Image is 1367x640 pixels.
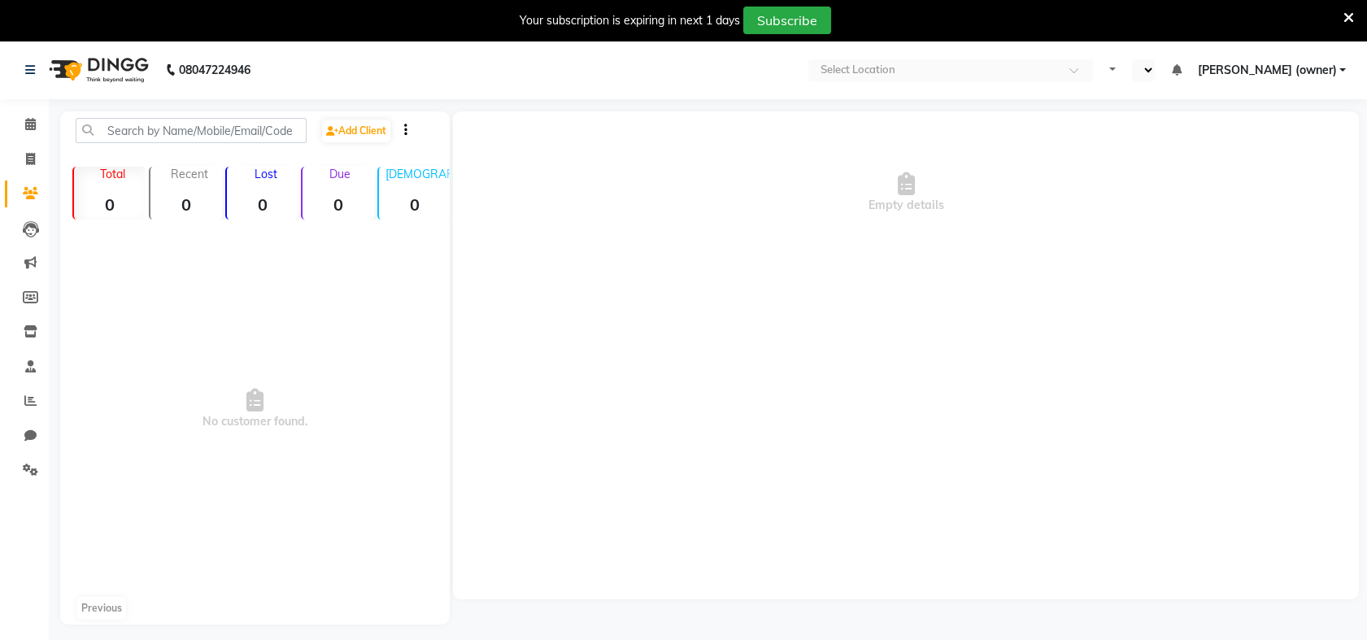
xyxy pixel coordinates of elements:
div: Empty details [453,111,1359,274]
input: Search by Name/Mobile/Email/Code [76,118,307,143]
div: Select Location [820,62,895,78]
b: 08047224946 [179,47,250,93]
span: [PERSON_NAME] (owner) [1197,62,1336,79]
p: Recent [157,167,222,181]
p: Total [81,167,146,181]
img: logo [41,47,153,93]
p: Lost [233,167,298,181]
strong: 0 [74,194,146,215]
strong: 0 [150,194,222,215]
div: Your subscription is expiring in next 1 days [520,12,740,29]
button: Subscribe [743,7,831,34]
span: No customer found. [60,226,450,592]
p: [DEMOGRAPHIC_DATA] [385,167,451,181]
strong: 0 [379,194,451,215]
strong: 0 [303,194,374,215]
strong: 0 [227,194,298,215]
a: Add Client [322,120,390,142]
p: Due [306,167,374,181]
